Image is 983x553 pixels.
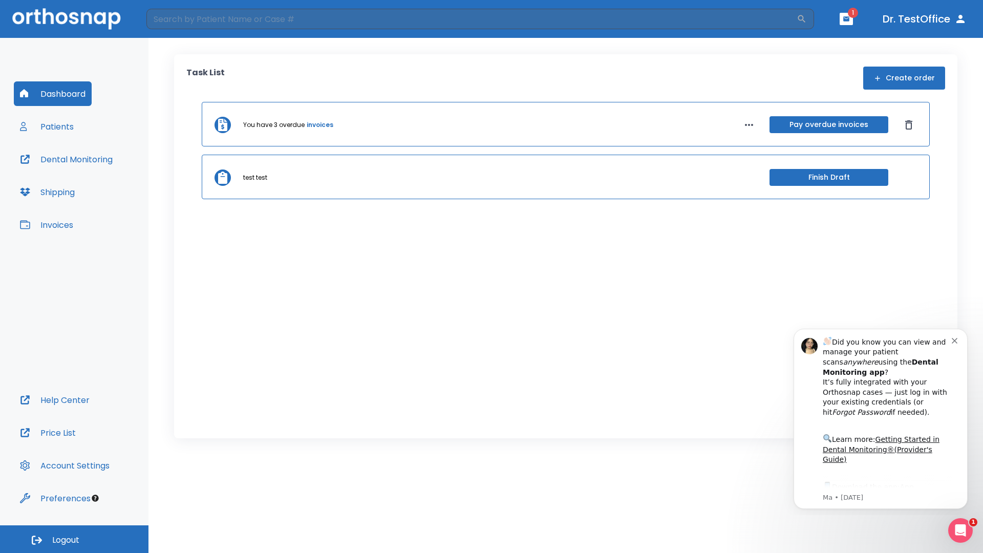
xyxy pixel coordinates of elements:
[146,9,797,29] input: Search by Patient Name or Case #
[948,518,973,543] iframe: Intercom live chat
[770,116,888,133] button: Pay overdue invoices
[45,174,174,183] p: Message from Ma, sent 4w ago
[14,420,82,445] button: Price List
[45,161,174,213] div: Download the app: | ​ Let us know if you need help getting started!
[91,494,100,503] div: Tooltip anchor
[778,320,983,515] iframe: Intercom notifications message
[52,535,79,546] span: Logout
[770,169,888,186] button: Finish Draft
[14,81,92,106] button: Dashboard
[243,120,305,130] p: You have 3 overdue
[14,147,119,172] button: Dental Monitoring
[14,114,80,139] button: Patients
[863,67,945,90] button: Create order
[14,486,97,511] button: Preferences
[14,453,116,478] button: Account Settings
[243,173,267,182] p: test test
[45,163,136,182] a: App Store
[848,8,858,18] span: 1
[879,10,971,28] button: Dr. TestOffice
[969,518,977,526] span: 1
[14,388,96,412] button: Help Center
[14,180,81,204] button: Shipping
[901,117,917,133] button: Dismiss
[14,212,79,237] button: Invoices
[12,8,121,29] img: Orthosnap
[174,16,182,24] button: Dismiss notification
[307,120,333,130] a: invoices
[186,67,225,90] p: Task List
